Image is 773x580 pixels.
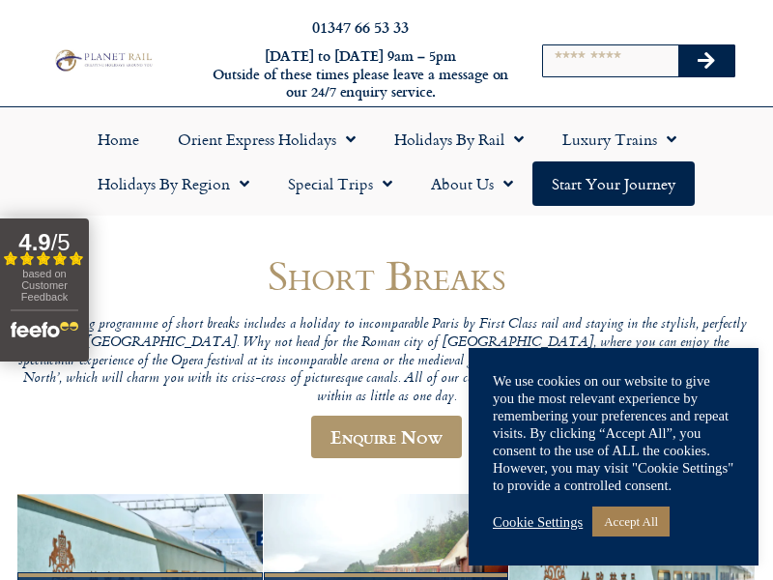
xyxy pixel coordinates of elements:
a: 01347 66 53 33 [312,15,409,38]
div: We use cookies on our website to give you the most relevant experience by remembering your prefer... [493,372,734,494]
a: Enquire Now [311,416,462,458]
a: Cookie Settings [493,513,583,531]
nav: Menu [10,117,763,206]
a: About Us [412,161,532,206]
img: Planet Rail Train Holidays Logo [51,47,155,72]
button: Search [678,45,734,76]
a: Orient Express Holidays [158,117,375,161]
p: Our growing programme of short breaks includes a holiday to incomparable Paris by First Class rai... [17,316,756,406]
a: Holidays by Rail [375,117,543,161]
a: Accept All [592,507,670,536]
a: Luxury Trains [543,117,696,161]
h1: Short Breaks [17,252,756,298]
a: Special Trips [269,161,412,206]
h6: [DATE] to [DATE] 9am – 5pm Outside of these times please leave a message on our 24/7 enquiry serv... [211,47,510,101]
a: Holidays by Region [78,161,269,206]
a: Home [78,117,158,161]
a: Start your Journey [532,161,695,206]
